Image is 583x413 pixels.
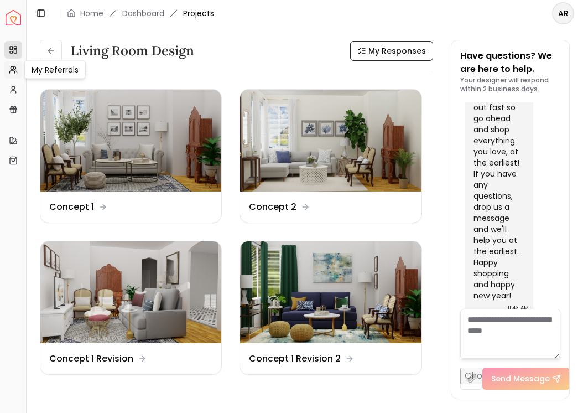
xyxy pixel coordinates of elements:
a: Concept 1 RevisionConcept 1 Revision [40,241,222,375]
span: My Responses [368,45,426,56]
a: Concept 2Concept 2 [240,89,421,223]
img: Concept 2 [240,90,421,192]
img: Concept 1 [40,90,221,192]
a: Dashboard [122,8,164,19]
img: Concept 1 Revision 2 [240,241,421,343]
nav: breadcrumb [67,8,214,19]
p: Your designer will respond within 2 business days. [460,76,561,94]
img: Spacejoy Logo [6,10,21,25]
a: Home [80,8,103,19]
img: Concept 1 Revision [40,241,221,343]
a: Concept 1 Revision 2Concept 1 Revision 2 [240,241,421,375]
button: AR [552,2,574,24]
h3: Living Room Design [71,42,194,60]
div: 11:43 AM [508,302,529,313]
a: Concept 1Concept 1 [40,89,222,223]
p: Have questions? We are here to help. [460,49,561,76]
dd: Concept 2 [249,200,296,214]
button: My Responses [350,41,433,61]
span: Projects [183,8,214,19]
dd: Concept 1 Revision [49,352,133,365]
dd: Concept 1 Revision 2 [249,352,341,365]
div: My Referrals [24,60,86,79]
dd: Concept 1 [49,200,94,214]
a: Spacejoy [6,10,21,25]
span: AR [553,3,573,23]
